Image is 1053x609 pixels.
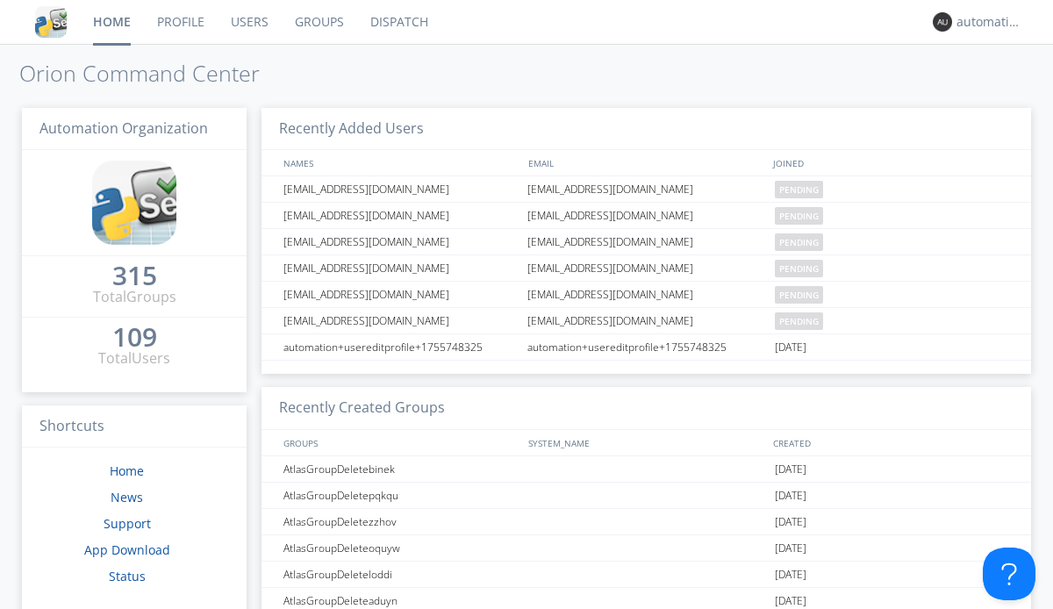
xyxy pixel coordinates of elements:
div: Total Users [98,348,170,369]
div: [EMAIL_ADDRESS][DOMAIN_NAME] [523,282,770,307]
img: cddb5a64eb264b2086981ab96f4c1ba7 [92,161,176,245]
div: 315 [112,267,157,284]
div: automation+atlas0013 [956,13,1022,31]
span: [DATE] [775,456,806,483]
div: NAMES [279,150,519,176]
span: pending [775,207,823,225]
div: [EMAIL_ADDRESS][DOMAIN_NAME] [523,203,770,228]
a: AtlasGroupDeleteoquyw[DATE] [261,535,1031,562]
div: automation+usereditprofile+1755748325 [279,334,522,360]
a: AtlasGroupDeletezzhov[DATE] [261,509,1031,535]
a: [EMAIL_ADDRESS][DOMAIN_NAME][EMAIL_ADDRESS][DOMAIN_NAME]pending [261,255,1031,282]
div: [EMAIL_ADDRESS][DOMAIN_NAME] [523,229,770,254]
a: App Download [84,541,170,558]
a: News [111,489,143,505]
span: [DATE] [775,509,806,535]
h3: Recently Created Groups [261,387,1031,430]
a: automation+usereditprofile+1755748325automation+usereditprofile+1755748325[DATE] [261,334,1031,361]
div: AtlasGroupDeleteloddi [279,562,522,587]
h3: Recently Added Users [261,108,1031,151]
span: [DATE] [775,535,806,562]
a: 315 [112,267,157,287]
div: AtlasGroupDeleteoquyw [279,535,522,561]
img: cddb5a64eb264b2086981ab96f4c1ba7 [35,6,67,38]
div: AtlasGroupDeletezzhov [279,509,522,534]
span: Automation Organization [39,118,208,138]
a: [EMAIL_ADDRESS][DOMAIN_NAME][EMAIL_ADDRESS][DOMAIN_NAME]pending [261,176,1031,203]
div: SYSTEM_NAME [524,430,769,455]
div: GROUPS [279,430,519,455]
a: [EMAIL_ADDRESS][DOMAIN_NAME][EMAIL_ADDRESS][DOMAIN_NAME]pending [261,282,1031,308]
a: AtlasGroupDeleteloddi[DATE] [261,562,1031,588]
div: [EMAIL_ADDRESS][DOMAIN_NAME] [279,282,522,307]
a: Support [104,515,151,532]
div: [EMAIL_ADDRESS][DOMAIN_NAME] [523,176,770,202]
div: [EMAIL_ADDRESS][DOMAIN_NAME] [523,308,770,333]
span: pending [775,181,823,198]
div: AtlasGroupDeletebinek [279,456,522,482]
div: [EMAIL_ADDRESS][DOMAIN_NAME] [279,176,522,202]
h3: Shortcuts [22,405,247,448]
div: JOINED [769,150,1014,176]
a: Home [110,462,144,479]
a: [EMAIL_ADDRESS][DOMAIN_NAME][EMAIL_ADDRESS][DOMAIN_NAME]pending [261,308,1031,334]
a: AtlasGroupDeletebinek[DATE] [261,456,1031,483]
iframe: Toggle Customer Support [983,548,1035,600]
span: pending [775,312,823,330]
img: 373638.png [933,12,952,32]
div: CREATED [769,430,1014,455]
a: AtlasGroupDeletepqkqu[DATE] [261,483,1031,509]
a: Status [109,568,146,584]
span: [DATE] [775,562,806,588]
div: [EMAIL_ADDRESS][DOMAIN_NAME] [279,255,522,281]
div: Total Groups [93,287,176,307]
span: pending [775,233,823,251]
div: automation+usereditprofile+1755748325 [523,334,770,360]
div: AtlasGroupDeletepqkqu [279,483,522,508]
div: EMAIL [524,150,769,176]
a: 109 [112,328,157,348]
a: [EMAIL_ADDRESS][DOMAIN_NAME][EMAIL_ADDRESS][DOMAIN_NAME]pending [261,229,1031,255]
div: [EMAIL_ADDRESS][DOMAIN_NAME] [279,229,522,254]
span: pending [775,260,823,277]
span: [DATE] [775,334,806,361]
div: 109 [112,328,157,346]
div: [EMAIL_ADDRESS][DOMAIN_NAME] [523,255,770,281]
a: [EMAIL_ADDRESS][DOMAIN_NAME][EMAIL_ADDRESS][DOMAIN_NAME]pending [261,203,1031,229]
div: [EMAIL_ADDRESS][DOMAIN_NAME] [279,203,522,228]
span: [DATE] [775,483,806,509]
span: pending [775,286,823,304]
div: [EMAIL_ADDRESS][DOMAIN_NAME] [279,308,522,333]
